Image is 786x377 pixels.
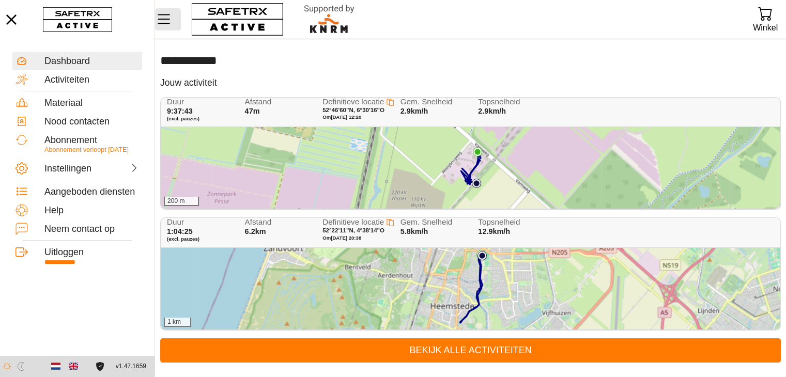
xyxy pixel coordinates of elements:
[44,98,139,109] div: Materiaal
[44,116,139,128] div: Nood contacten
[160,338,781,363] a: Bekijk alle activiteiten
[292,3,366,36] img: RescueLogo.svg
[400,98,467,106] span: Gem. Snelheid
[167,236,233,242] span: (excl. pauzes)
[322,97,384,106] span: Definitieve locatie
[116,361,146,372] span: v1.47.1659
[476,250,486,259] img: PathEnd.svg
[16,73,28,86] img: Activities.svg
[160,77,217,89] h5: Jouw activiteit
[65,357,82,375] button: English
[16,97,28,109] img: Equipment.svg
[478,107,506,115] span: 2.9km/h
[164,318,191,327] div: 1 km
[472,179,481,188] img: PathStart.svg
[44,186,139,198] div: Aangeboden diensten
[753,21,778,35] div: Winkel
[245,218,311,227] span: Afstand
[51,362,60,371] img: nl.svg
[400,218,467,227] span: Gem. Snelheid
[155,8,181,30] button: Menu
[322,227,384,233] span: 52°22'11"N, 4°38'14"O
[168,342,773,358] span: Bekijk alle activiteiten
[110,358,152,375] button: v1.47.1659
[167,218,233,227] span: Duur
[69,362,78,371] img: en.svg
[44,247,139,258] div: Uitloggen
[478,218,544,227] span: Topsnelheid
[478,227,510,235] span: 12.9km/h
[44,56,139,67] div: Dashboard
[3,362,11,371] img: ModeLight.svg
[16,134,28,146] img: Subscription.svg
[400,227,428,235] span: 5.8km/h
[17,362,25,371] img: ModeDark.svg
[167,98,233,106] span: Duur
[44,74,139,86] div: Activiteiten
[44,224,139,235] div: Neem contact op
[164,197,199,206] div: 200 m
[167,227,193,235] span: 1:04:25
[93,362,107,371] a: Licentieovereenkomst
[16,223,28,235] img: ContactUs.svg
[167,107,193,115] span: 9:37:43
[16,204,28,216] img: Help.svg
[44,146,129,153] span: Abonnement verloopt [DATE]
[44,163,90,175] div: Instellingen
[167,116,233,122] span: (excl. pauzes)
[478,98,544,106] span: Topsnelheid
[473,147,482,156] img: PathEnd.svg
[322,217,384,226] span: Definitieve locatie
[477,251,487,260] img: PathStart.svg
[400,107,428,115] span: 2.9km/h
[322,107,384,113] span: 52°46'60"N, 6°30'16"O
[245,227,266,235] span: 6.2km
[245,98,311,106] span: Afstand
[47,357,65,375] button: Dutch
[44,135,139,146] div: Abonnement
[322,235,361,241] span: Om [DATE] 20:38
[322,114,361,120] span: Om [DATE] 12:20
[44,205,139,216] div: Help
[245,107,260,115] span: 47m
